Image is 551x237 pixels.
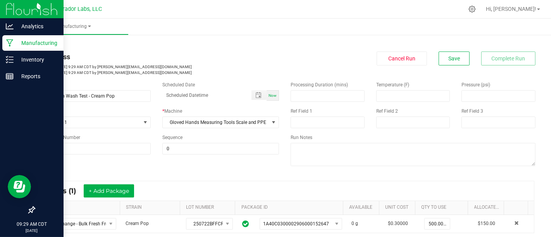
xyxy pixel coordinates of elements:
span: Machine [164,108,182,114]
p: 09:29 AM CDT [3,221,60,228]
span: Hi, [PERSON_NAME]! [486,6,536,12]
a: Allocated CostSortable [474,204,501,211]
span: Curador Labs, LLC [56,6,102,12]
span: Cancel Run [388,55,415,62]
input: Scheduled Datetime [162,90,243,100]
span: NO DATA FOUND [40,218,116,230]
a: Manufacturing [19,19,128,35]
span: Now [269,93,277,98]
span: Manufacturing [19,23,128,30]
span: Toggle popup [251,90,267,100]
button: Complete Run [481,52,536,65]
span: HeadChange - Bulk Fresh Frozen - XO - Cream Pop [41,218,106,229]
span: Ref Field 2 [376,108,398,114]
span: Ref Field 3 [461,108,483,114]
span: In Sync [242,219,249,228]
span: 1A40C0300002906000152647 [263,221,329,227]
span: g [355,221,358,226]
div: Manage settings [467,5,477,13]
p: [DATE] 9:29 AM CDT by [PERSON_NAME][EMAIL_ADDRESS][DOMAIN_NAME] [34,70,279,76]
p: Reports [14,72,60,81]
p: [DATE] [3,228,60,234]
span: Save [448,55,460,62]
p: Inventory [14,55,60,64]
span: $0.30000 [388,221,408,226]
iframe: Resource center [8,175,31,198]
span: Sequence [162,135,183,140]
span: Scheduled Date [162,82,195,88]
span: Temperature (F) [376,82,410,88]
span: Ref Field 1 [291,108,312,114]
button: + Add Package [84,184,134,197]
a: QTY TO USESortable [421,204,465,211]
span: NO DATA FOUND [260,218,342,230]
div: In Progress [34,52,279,62]
a: Sortable [510,204,525,211]
button: Save [439,52,470,65]
span: 250722BFFCRMPP [186,218,222,229]
inline-svg: Analytics [6,22,14,30]
a: PACKAGE IDSortable [241,204,340,211]
p: Analytics [14,22,60,31]
span: Wash Test 1 [34,117,141,128]
span: Run Notes [291,135,312,140]
a: AVAILABLESortable [349,204,376,211]
p: [DATE] 9:29 AM CDT by [PERSON_NAME][EMAIL_ADDRESS][DOMAIN_NAME] [34,64,279,70]
span: 0 [351,221,354,226]
span: Complete Run [492,55,525,62]
span: Pressure (psi) [461,82,490,88]
a: STRAINSortable [126,204,177,211]
p: Manufacturing [14,38,60,48]
a: ITEMSortable [41,204,117,211]
span: Inputs (1) [43,187,84,195]
inline-svg: Reports [6,72,14,80]
span: $150.00 [478,221,495,226]
span: Cream Pop [126,221,149,226]
inline-svg: Inventory [6,56,14,64]
a: LOT NUMBERSortable [186,204,232,211]
button: Cancel Run [377,52,427,65]
inline-svg: Manufacturing [6,39,14,47]
span: Gloved Hands Measuring Tools Scale and PPE [163,117,269,128]
span: Processing Duration (mins) [291,82,348,88]
a: Unit CostSortable [385,204,412,211]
